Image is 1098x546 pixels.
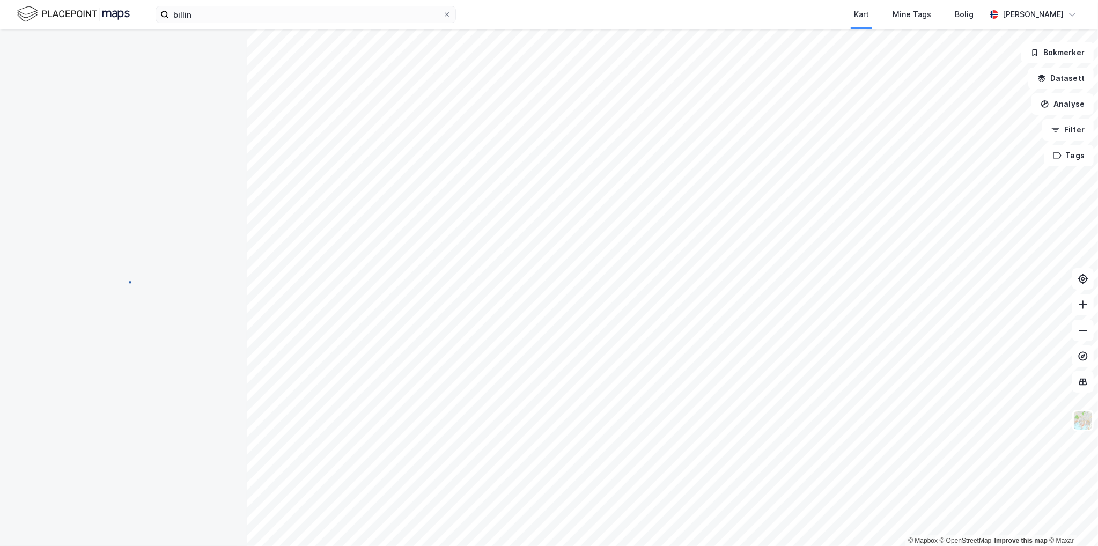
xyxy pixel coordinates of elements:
[854,8,869,21] div: Kart
[955,8,974,21] div: Bolig
[940,537,992,544] a: OpenStreetMap
[893,8,931,21] div: Mine Tags
[1028,68,1094,89] button: Datasett
[169,6,443,23] input: Søk på adresse, matrikkel, gårdeiere, leietakere eller personer
[1044,495,1098,546] iframe: Chat Widget
[994,537,1048,544] a: Improve this map
[1003,8,1064,21] div: [PERSON_NAME]
[1044,145,1094,166] button: Tags
[115,272,132,290] img: spinner.a6d8c91a73a9ac5275cf975e30b51cfb.svg
[1021,42,1094,63] button: Bokmerker
[17,5,130,24] img: logo.f888ab2527a4732fd821a326f86c7f29.svg
[1031,93,1094,115] button: Analyse
[1042,119,1094,141] button: Filter
[1073,410,1093,431] img: Z
[908,537,938,544] a: Mapbox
